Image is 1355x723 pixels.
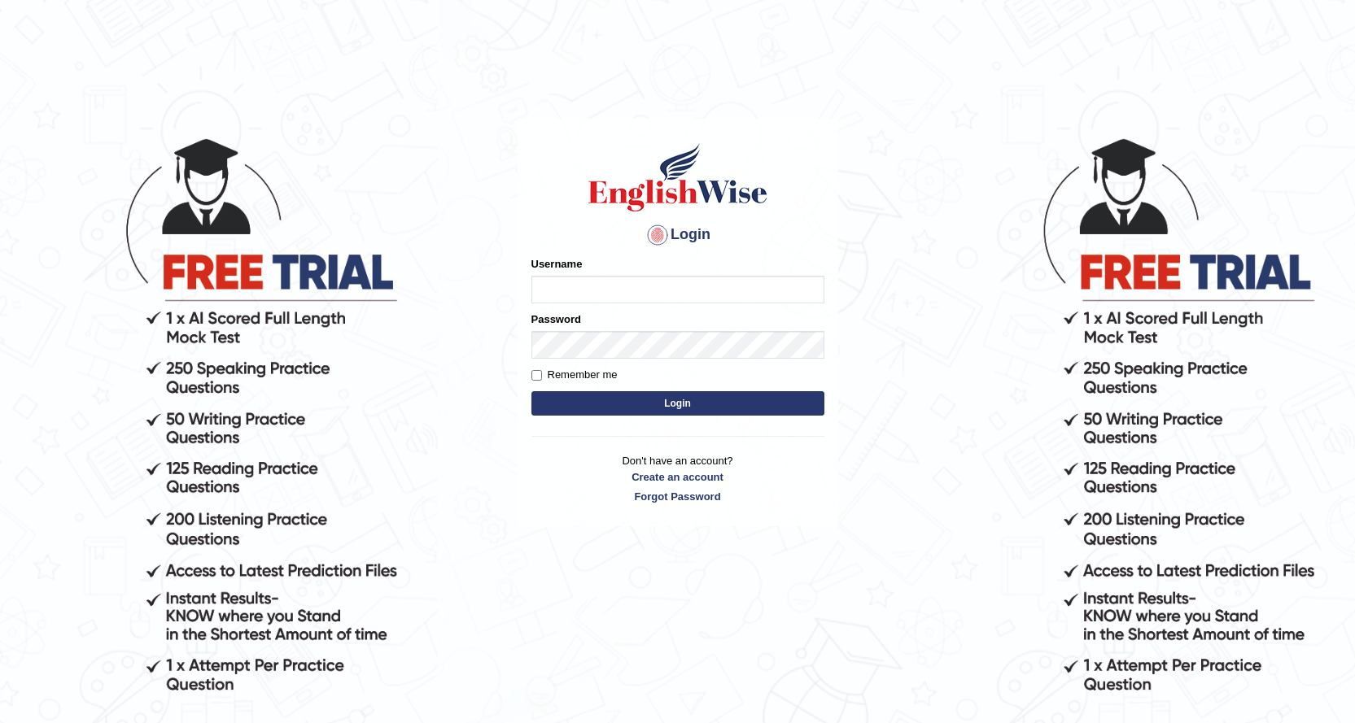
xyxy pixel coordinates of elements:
input: Remember me [531,370,542,381]
label: Remember me [531,367,618,383]
a: Forgot Password [531,489,824,504]
button: Login [531,391,824,416]
h4: Login [531,222,824,248]
p: Don't have an account? [531,453,824,503]
label: Username [531,256,583,272]
a: Create an account [531,469,824,485]
img: Logo of English Wise sign in for intelligent practice with AI [585,141,771,214]
label: Password [531,311,581,327]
